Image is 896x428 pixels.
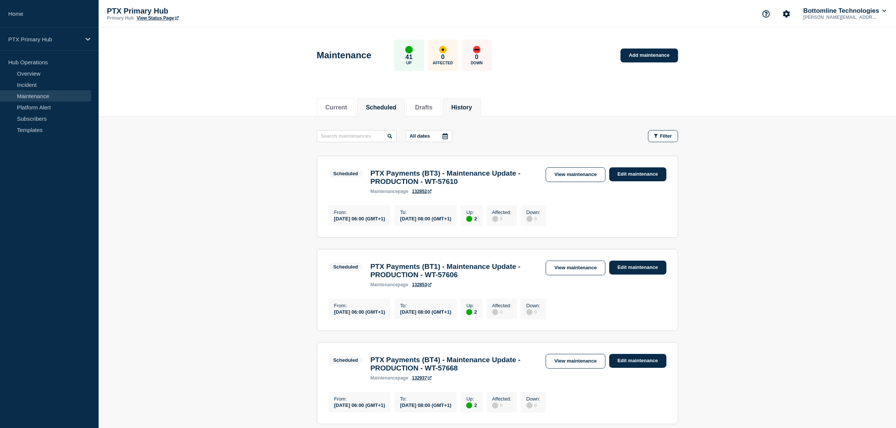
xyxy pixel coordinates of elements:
h1: Maintenance [317,50,371,61]
div: affected [439,46,447,53]
button: Scheduled [366,104,396,111]
p: Primary Hub [107,15,134,21]
button: Filter [648,130,678,142]
div: Scheduled [333,171,358,176]
p: From : [334,303,385,308]
input: Search maintenances [317,130,397,142]
span: maintenance [370,189,398,194]
button: Current [326,104,347,111]
div: 0 [526,402,540,408]
p: page [370,189,408,194]
p: page [370,282,408,287]
div: disabled [526,309,532,315]
div: 0 [492,215,511,222]
div: Scheduled [333,357,358,363]
button: Bottomline Technologies [802,7,888,15]
div: up [405,46,413,53]
a: View maintenance [546,261,605,275]
div: 2 [466,215,477,222]
p: [PERSON_NAME][EMAIL_ADDRESS][PERSON_NAME][DOMAIN_NAME] [802,15,880,20]
p: page [370,375,408,381]
p: Up [406,61,412,65]
h3: PTX Payments (BT1) - Maintenance Update - PRODUCTION - WT-57606 [370,263,538,279]
div: up [466,216,472,222]
div: up [466,309,472,315]
p: Affected : [492,209,511,215]
p: Up : [466,303,477,308]
a: View maintenance [546,354,605,369]
span: Filter [660,133,672,139]
div: disabled [492,216,498,222]
div: 2 [466,308,477,315]
p: 0 [441,53,444,61]
p: Up : [466,209,477,215]
p: Down [471,61,483,65]
p: Down : [526,303,540,308]
a: Edit maintenance [609,354,666,368]
div: 0 [492,308,511,315]
p: To : [400,209,451,215]
p: To : [400,303,451,308]
div: 0 [492,402,511,408]
span: maintenance [370,282,398,287]
p: PTX Primary Hub [8,36,81,42]
p: 41 [405,53,412,61]
div: [DATE] 06:00 (GMT+1) [334,215,385,222]
div: 0 [526,215,540,222]
a: 132852 [412,189,432,194]
span: maintenance [370,375,398,381]
div: disabled [492,309,498,315]
p: Affected : [492,303,511,308]
h3: PTX Payments (BT3) - Maintenance Update - PRODUCTION - WT-57610 [370,169,538,186]
div: 2 [466,402,477,408]
p: PTX Primary Hub [107,7,257,15]
div: Scheduled [333,264,358,270]
button: Account settings [779,6,794,22]
p: Down : [526,396,540,402]
button: All dates [406,130,452,142]
button: Support [758,6,774,22]
div: [DATE] 08:00 (GMT+1) [400,402,451,408]
p: Up : [466,396,477,402]
a: View Status Page [137,15,178,21]
div: down [473,46,481,53]
p: From : [334,396,385,402]
p: 0 [475,53,478,61]
div: disabled [492,402,498,408]
a: View maintenance [546,167,605,182]
div: [DATE] 08:00 (GMT+1) [400,308,451,315]
a: Edit maintenance [609,261,666,275]
a: Edit maintenance [609,167,666,181]
p: Affected [433,61,453,65]
div: disabled [526,216,532,222]
p: Down : [526,209,540,215]
p: Affected : [492,396,511,402]
p: All dates [410,133,430,139]
div: [DATE] 08:00 (GMT+1) [400,215,451,222]
button: Drafts [415,104,432,111]
div: [DATE] 06:00 (GMT+1) [334,308,385,315]
h3: PTX Payments (BT4) - Maintenance Update - PRODUCTION - WT-57668 [370,356,538,372]
a: 132937 [412,375,432,381]
div: up [466,402,472,408]
button: History [451,104,472,111]
div: 0 [526,308,540,315]
a: 132853 [412,282,432,287]
div: [DATE] 06:00 (GMT+1) [334,402,385,408]
p: From : [334,209,385,215]
div: disabled [526,402,532,408]
a: Add maintenance [621,49,678,62]
p: To : [400,396,451,402]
